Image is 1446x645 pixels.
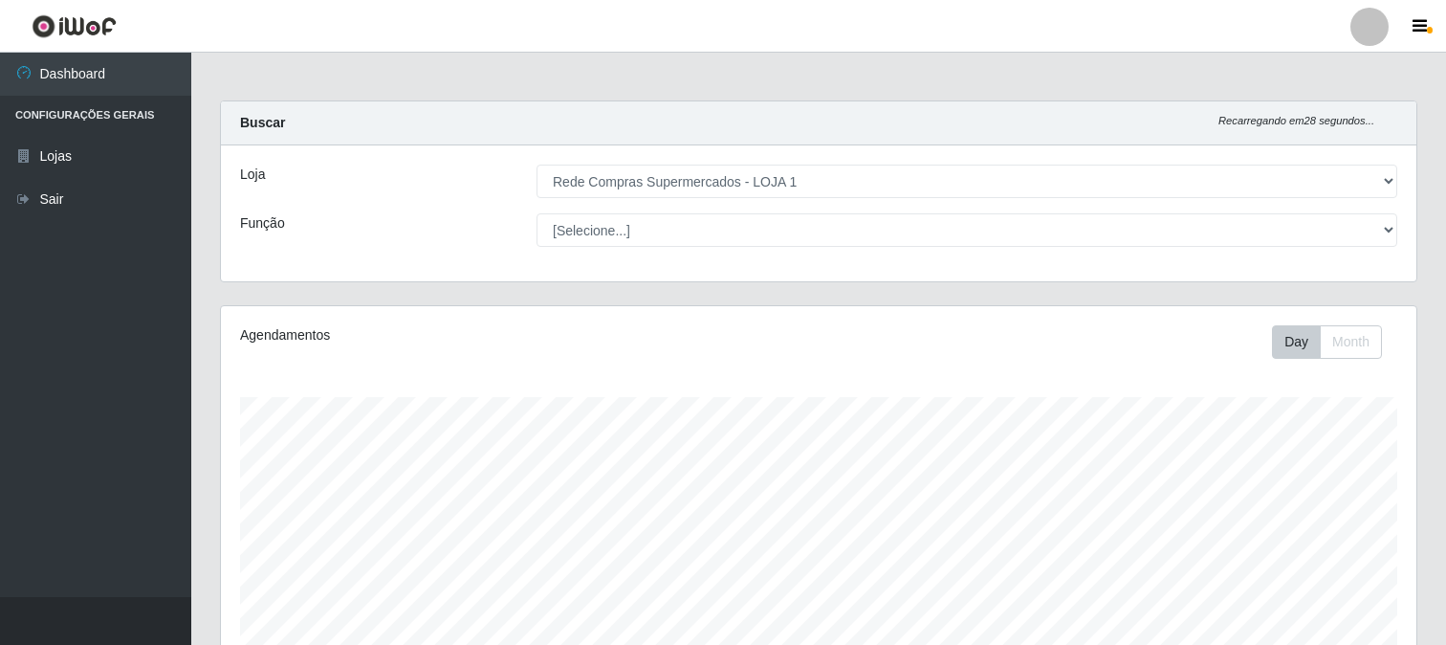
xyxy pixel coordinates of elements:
label: Função [240,213,285,234]
i: Recarregando em 28 segundos... [1218,115,1374,126]
div: First group [1272,325,1382,359]
strong: Buscar [240,115,285,130]
label: Loja [240,165,265,185]
button: Day [1272,325,1321,359]
img: CoreUI Logo [32,14,117,38]
button: Month [1320,325,1382,359]
div: Toolbar with button groups [1272,325,1397,359]
div: Agendamentos [240,325,706,345]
